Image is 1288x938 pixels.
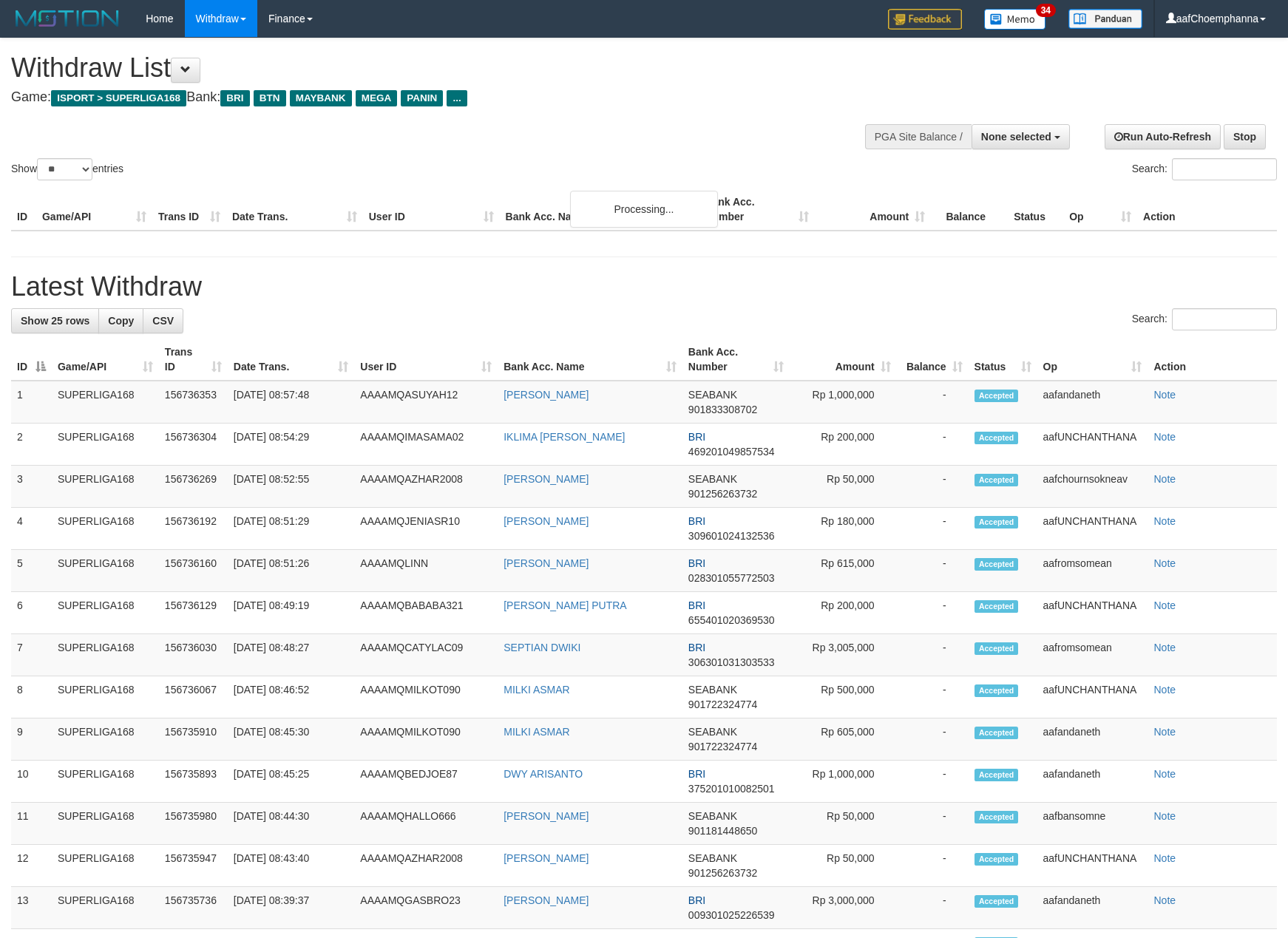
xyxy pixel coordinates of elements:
span: None selected [981,131,1051,143]
td: aafUNCHANTHANA [1037,676,1148,718]
a: Stop [1224,124,1266,149]
td: [DATE] 08:39:37 [228,887,355,929]
td: SUPERLIGA168 [52,466,159,508]
td: Rp 1,000,000 [790,761,897,803]
td: 13 [11,887,52,929]
span: Accepted [975,769,1019,781]
th: User ID: activate to sort column ascending [354,339,498,381]
th: Balance [931,188,1008,231]
td: - [897,676,969,718]
td: [DATE] 08:44:30 [228,803,355,845]
th: Date Trans. [226,188,363,231]
a: Note [1153,515,1176,527]
span: Accepted [975,642,1019,655]
a: [PERSON_NAME] [504,810,589,822]
td: aafUNCHANTHANA [1037,508,1148,550]
td: 4 [11,508,52,550]
th: Op [1063,188,1137,231]
a: MILKI ASMAR [504,684,569,696]
a: DWY ARISANTO [504,768,583,780]
span: Copy 469201049857534 to clipboard [688,446,775,458]
td: [DATE] 08:49:19 [228,592,355,634]
td: aafchournsokneav [1037,466,1148,508]
th: Trans ID: activate to sort column ascending [159,339,228,381]
td: aafandaneth [1037,887,1148,929]
th: ID [11,188,36,231]
a: MILKI ASMAR [504,726,569,738]
td: - [897,887,969,929]
span: Accepted [975,853,1019,866]
a: Note [1153,768,1176,780]
td: [DATE] 08:54:29 [228,424,355,466]
span: Copy [108,315,134,327]
a: Copy [98,308,143,333]
a: [PERSON_NAME] [504,473,589,485]
td: aafUNCHANTHANA [1037,424,1148,466]
span: CSV [152,315,174,327]
td: 156736353 [159,381,228,424]
span: BRI [220,90,249,106]
span: SEABANK [688,684,737,696]
td: SUPERLIGA168 [52,761,159,803]
span: Copy 655401020369530 to clipboard [688,614,775,626]
td: AAAAMQMILKOT090 [354,676,498,718]
td: 156735736 [159,887,228,929]
td: SUPERLIGA168 [52,887,159,929]
img: panduan.png [1068,9,1142,29]
th: Status [1008,188,1063,231]
td: aafromsomean [1037,550,1148,592]
td: [DATE] 08:45:25 [228,761,355,803]
th: Bank Acc. Name [500,188,699,231]
span: Copy 375201010082501 to clipboard [688,783,775,795]
td: - [897,845,969,887]
a: Note [1153,557,1176,569]
span: MEGA [356,90,398,106]
a: SEPTIAN DWIKI [504,642,580,653]
span: Copy 901722324774 to clipboard [688,699,757,710]
span: SEABANK [688,726,737,738]
a: [PERSON_NAME] [504,515,589,527]
span: Copy 901722324774 to clipboard [688,741,757,752]
td: AAAAMQASUYAH12 [354,381,498,424]
a: Note [1153,894,1176,906]
span: Accepted [975,895,1019,908]
h1: Withdraw List [11,53,844,83]
td: Rp 3,000,000 [790,887,897,929]
a: [PERSON_NAME] PUTRA [504,599,626,611]
td: AAAAMQAZHAR2008 [354,466,498,508]
td: SUPERLIGA168 [52,508,159,550]
td: 156736067 [159,676,228,718]
span: BRI [688,894,705,906]
td: 2 [11,424,52,466]
span: ISPORT > SUPERLIGA168 [51,90,186,106]
td: 8 [11,676,52,718]
span: Accepted [975,600,1019,613]
td: - [897,424,969,466]
td: SUPERLIGA168 [52,550,159,592]
div: Processing... [570,191,718,228]
td: 156736160 [159,550,228,592]
span: MAYBANK [290,90,352,106]
th: Bank Acc. Number: activate to sort column ascending [682,339,790,381]
td: SUPERLIGA168 [52,592,159,634]
h1: Latest Withdraw [11,272,1277,302]
td: - [897,718,969,761]
a: Run Auto-Refresh [1105,124,1221,149]
td: 156736192 [159,508,228,550]
span: Show 25 rows [21,315,89,327]
td: - [897,634,969,676]
td: [DATE] 08:48:27 [228,634,355,676]
td: AAAAMQIMASAMA02 [354,424,498,466]
td: 5 [11,550,52,592]
td: 156736030 [159,634,228,676]
td: - [897,803,969,845]
span: Copy 009301025226539 to clipboard [688,909,775,921]
th: User ID [363,188,500,231]
td: aafandaneth [1037,761,1148,803]
a: Note [1153,473,1176,485]
a: Note [1153,852,1176,864]
th: Action [1148,339,1277,381]
th: Op: activate to sort column ascending [1037,339,1148,381]
span: BRI [688,557,705,569]
a: Note [1153,599,1176,611]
